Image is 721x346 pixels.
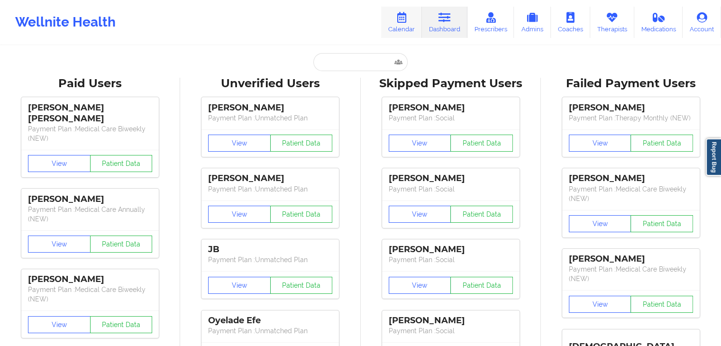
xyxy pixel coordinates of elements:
[389,113,513,123] p: Payment Plan : Social
[28,316,91,333] button: View
[208,277,271,294] button: View
[367,76,534,91] div: Skipped Payment Users
[706,138,721,176] a: Report Bug
[389,315,513,326] div: [PERSON_NAME]
[569,184,693,203] p: Payment Plan : Medical Care Biweekly (NEW)
[569,102,693,113] div: [PERSON_NAME]
[28,285,152,304] p: Payment Plan : Medical Care Biweekly (NEW)
[208,315,332,326] div: Oyelade Efe
[28,194,152,205] div: [PERSON_NAME]
[551,7,590,38] a: Coaches
[450,206,513,223] button: Patient Data
[28,102,152,124] div: [PERSON_NAME] [PERSON_NAME]
[270,277,333,294] button: Patient Data
[28,124,152,143] p: Payment Plan : Medical Care Biweekly (NEW)
[208,135,271,152] button: View
[548,76,714,91] div: Failed Payment Users
[389,255,513,264] p: Payment Plan : Social
[634,7,683,38] a: Medications
[630,296,693,313] button: Patient Data
[683,7,721,38] a: Account
[208,173,332,184] div: [PERSON_NAME]
[569,113,693,123] p: Payment Plan : Therapy Monthly (NEW)
[28,205,152,224] p: Payment Plan : Medical Care Annually (NEW)
[389,244,513,255] div: [PERSON_NAME]
[389,206,451,223] button: View
[28,274,152,285] div: [PERSON_NAME]
[389,184,513,194] p: Payment Plan : Social
[389,277,451,294] button: View
[630,215,693,232] button: Patient Data
[450,135,513,152] button: Patient Data
[208,255,332,264] p: Payment Plan : Unmatched Plan
[590,7,634,38] a: Therapists
[569,173,693,184] div: [PERSON_NAME]
[389,135,451,152] button: View
[630,135,693,152] button: Patient Data
[208,102,332,113] div: [PERSON_NAME]
[28,236,91,253] button: View
[208,326,332,336] p: Payment Plan : Unmatched Plan
[422,7,467,38] a: Dashboard
[381,7,422,38] a: Calendar
[90,316,153,333] button: Patient Data
[569,135,631,152] button: View
[569,296,631,313] button: View
[389,173,513,184] div: [PERSON_NAME]
[208,244,332,255] div: JB
[90,236,153,253] button: Patient Data
[270,206,333,223] button: Patient Data
[569,254,693,264] div: [PERSON_NAME]
[7,76,173,91] div: Paid Users
[208,206,271,223] button: View
[569,264,693,283] p: Payment Plan : Medical Care Biweekly (NEW)
[208,184,332,194] p: Payment Plan : Unmatched Plan
[270,135,333,152] button: Patient Data
[514,7,551,38] a: Admins
[569,215,631,232] button: View
[28,155,91,172] button: View
[389,326,513,336] p: Payment Plan : Social
[389,102,513,113] div: [PERSON_NAME]
[208,113,332,123] p: Payment Plan : Unmatched Plan
[450,277,513,294] button: Patient Data
[467,7,514,38] a: Prescribers
[90,155,153,172] button: Patient Data
[187,76,354,91] div: Unverified Users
